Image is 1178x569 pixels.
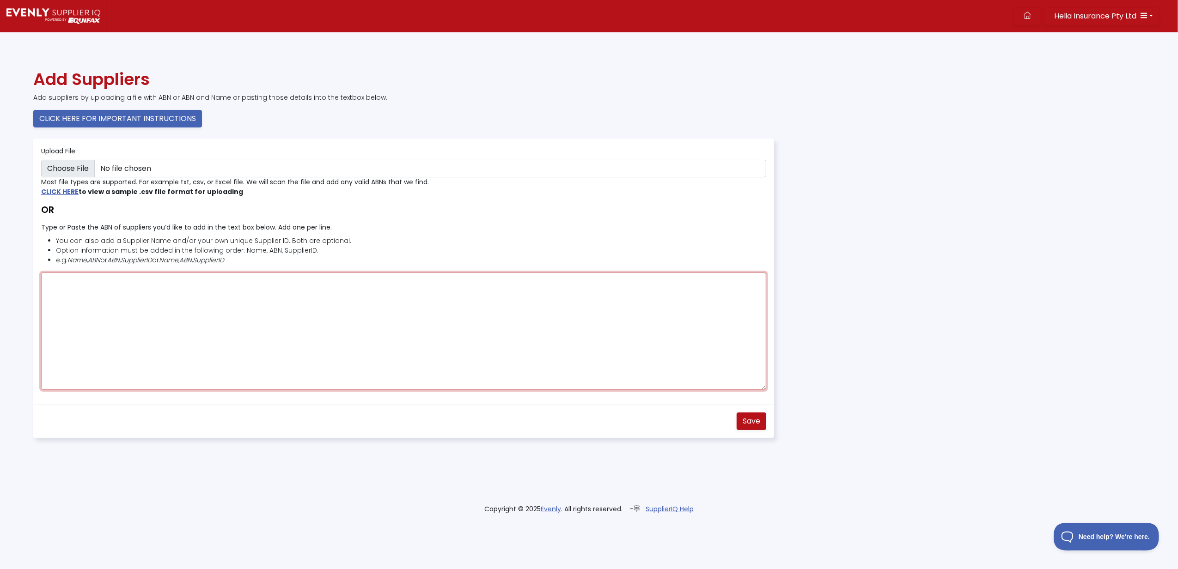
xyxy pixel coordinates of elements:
[541,504,561,514] a: Evenly
[33,67,150,91] span: Add Suppliers
[743,416,760,426] span: Save
[107,255,120,265] i: ABN
[159,255,178,265] i: Name
[56,246,766,255] li: Option information must be added in the following order: Name, ABN, SupplierID.
[67,255,87,265] i: Name
[41,187,79,196] a: CLICK HERE
[41,204,766,215] h5: OR
[33,93,958,103] p: Add suppliers by uploading a file with ABN or ABN and Name or pasting those details into the text...
[121,255,152,265] i: SupplierID
[41,223,332,232] label: Type or Paste the ABN of suppliers you’d like to add in the text box below. Add one per line.
[179,255,192,265] i: ABN
[1054,11,1136,21] span: Helia Insurance Pty Ltd
[1054,523,1160,551] iframe: Toggle Customer Support
[41,177,766,187] div: Most file types are supported. For example txt, csv, or Excel file. We will scan the file and add...
[1044,7,1159,25] button: Helia Insurance Pty Ltd
[41,146,77,156] label: Upload File:
[6,8,100,24] img: Supply Predict
[56,255,766,265] li: e.g. , or , or , ,
[193,255,224,265] i: SupplierID
[41,187,243,196] strong: to view a sample .csv file format for uploading
[437,504,742,514] div: Copyright © 2025 . All rights reserved. -
[737,412,766,430] button: Save
[56,236,766,246] li: You can also add a Supplier Name and/or your own unique Supplier ID. Both are optional.
[646,504,694,514] a: SupplierIQ Help
[33,110,202,127] button: CLICK HERE FOR IMPORTANT INSTRUCTIONS
[88,255,100,265] i: ABN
